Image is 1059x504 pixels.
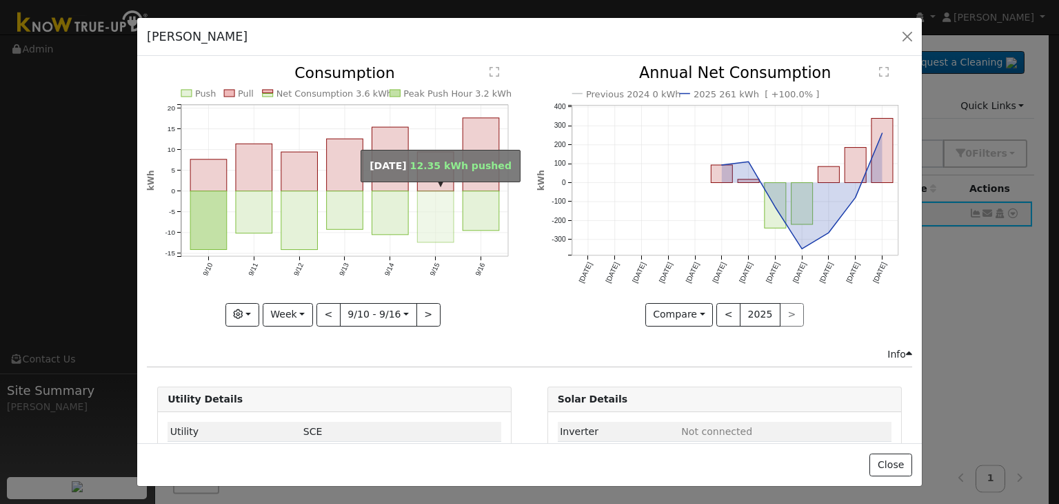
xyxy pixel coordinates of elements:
[869,454,911,477] button: Close
[236,144,272,191] rect: onclick=""
[404,88,512,99] text: Peak Push Hour 3.2 kWh
[168,442,301,462] td: Utility Data
[372,127,409,191] rect: onclick=""
[799,246,805,252] circle: onclick=""
[791,261,808,284] text: [DATE]
[554,103,565,110] text: 400
[765,261,781,284] text: [DATE]
[639,64,831,81] text: Annual Net Consumption
[577,261,594,284] text: [DATE]
[879,130,885,136] circle: onclick=""
[772,204,778,210] circle: onclick=""
[765,183,786,229] rect: onclick=""
[791,183,812,224] rect: onclick=""
[745,159,751,164] circle: onclick=""
[554,160,565,168] text: 100
[561,179,565,186] text: 0
[818,261,834,284] text: [DATE]
[826,230,831,235] circle: onclick=""
[711,165,732,183] rect: onclick=""
[740,303,780,327] button: 2025
[887,347,912,362] div: Info
[281,191,318,250] rect: onclick=""
[711,261,727,284] text: [DATE]
[658,261,674,284] text: [DATE]
[372,191,409,235] rect: onclick=""
[383,262,396,278] text: 9/14
[554,141,565,148] text: 200
[716,303,740,327] button: <
[168,104,176,112] text: 20
[536,170,546,191] text: kWh
[681,426,752,437] span: ID: null, authorized: None
[247,262,259,278] text: 9/11
[694,89,820,99] text: 2025 261 kWh [ +100.0% ]
[168,394,243,405] strong: Utility Details
[370,160,407,171] strong: [DATE]
[327,139,363,191] rect: onclick=""
[738,261,754,284] text: [DATE]
[168,422,301,442] td: Utility
[429,262,441,278] text: 9/15
[165,229,176,236] text: -10
[340,303,417,327] button: 9/10 - 9/16
[853,195,858,200] circle: onclick=""
[718,162,724,168] circle: onclick=""
[276,88,392,99] text: Net Consumption 3.6 kWh
[871,119,893,183] rect: onclick=""
[845,148,866,183] rect: onclick=""
[236,191,272,233] rect: onclick=""
[281,152,318,191] rect: onclick=""
[201,262,214,278] text: 9/10
[165,250,176,258] text: -15
[879,66,889,77] text: 
[303,426,323,437] span: ID: 3B7R6UOWR, authorized: 08/13/25
[558,394,627,405] strong: Solar Details
[554,122,565,130] text: 300
[338,262,350,278] text: 9/13
[292,262,305,278] text: 9/12
[738,180,759,183] rect: onclick=""
[604,261,621,284] text: [DATE]
[190,191,227,250] rect: onclick=""
[263,303,313,327] button: Week
[238,88,254,99] text: Pull
[871,261,888,284] text: [DATE]
[631,261,647,284] text: [DATE]
[418,191,454,242] rect: onclick=""
[818,167,839,183] rect: onclick=""
[558,422,679,442] td: Inverter
[684,261,700,284] text: [DATE]
[316,303,341,327] button: <
[410,160,512,171] span: 12.35 kWh pushed
[490,66,499,77] text: 
[171,187,175,195] text: 0
[195,88,216,99] text: Push
[169,208,175,215] text: -5
[416,303,441,327] button: >
[645,303,714,327] button: Compare
[146,171,156,191] text: kWh
[586,89,681,99] text: Previous 2024 0 kWh
[463,118,500,191] rect: onclick=""
[552,236,566,244] text: -300
[474,262,487,278] text: 9/16
[168,146,176,153] text: 10
[463,191,500,231] rect: onclick=""
[190,159,227,191] rect: onclick=""
[168,125,176,133] text: 15
[171,166,175,174] text: 5
[845,261,861,284] text: [DATE]
[147,28,248,46] h5: [PERSON_NAME]
[294,64,395,81] text: Consumption
[552,217,566,224] text: -200
[327,191,363,230] rect: onclick=""
[552,198,566,206] text: -100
